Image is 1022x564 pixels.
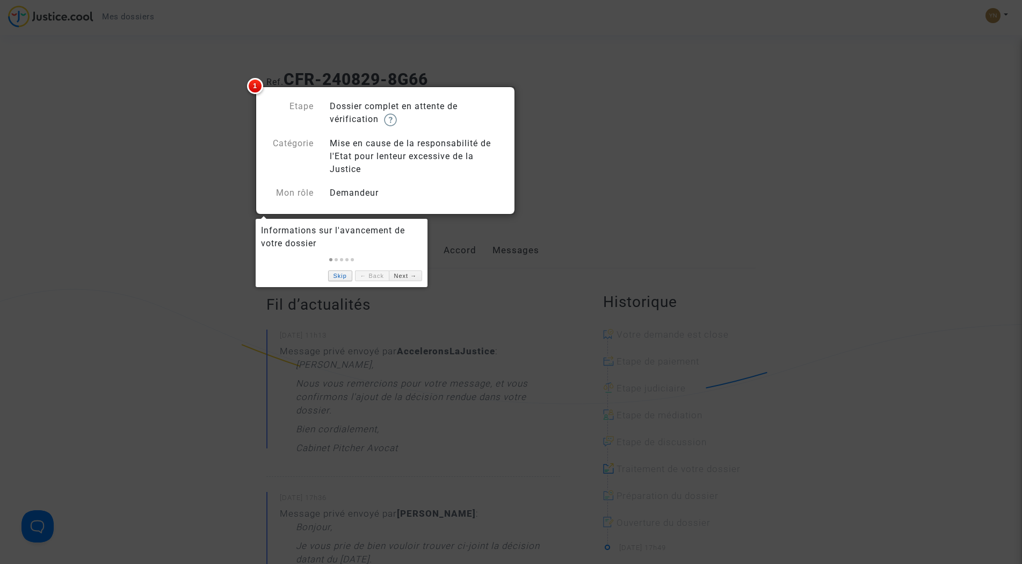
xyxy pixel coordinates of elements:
span: 1 [247,78,263,94]
div: Mise en cause de la responsabilité de l'Etat pour lenteur excessive de la Justice [322,137,511,176]
div: Mon rôle [258,187,322,199]
img: help.svg [384,113,397,126]
a: ← Back [355,270,389,282]
div: Catégorie [258,137,322,176]
div: Demandeur [322,187,511,199]
div: Etape [258,100,322,126]
div: Dossier complet en attente de vérification [322,100,511,126]
a: Skip [328,270,352,282]
a: Next → [389,270,422,282]
div: Informations sur l'avancement de votre dossier [261,224,422,250]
